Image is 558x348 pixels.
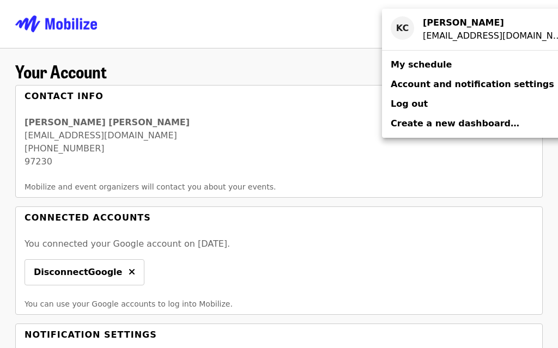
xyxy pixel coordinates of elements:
[423,17,504,28] strong: [PERSON_NAME]
[391,79,554,89] span: Account and notification settings
[391,16,414,40] div: KC
[391,118,519,129] span: Create a new dashboard…
[391,59,452,70] span: My schedule
[391,99,428,109] span: Log out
